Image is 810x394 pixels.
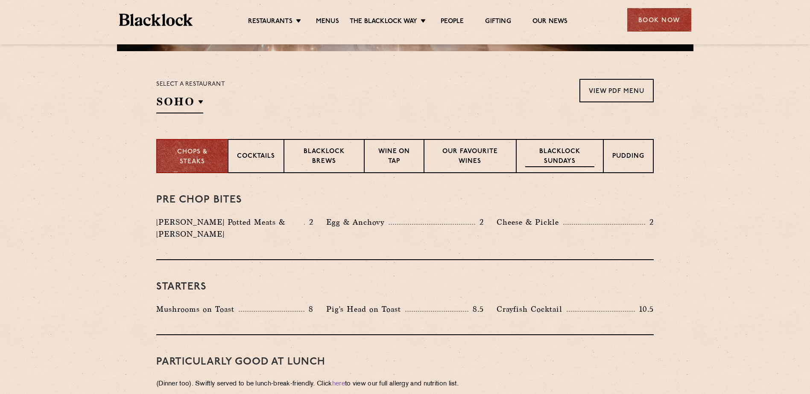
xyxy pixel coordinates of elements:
[305,217,313,228] p: 2
[326,303,405,315] p: Pig's Head on Toast
[248,17,292,27] a: Restaurants
[156,79,225,90] p: Select a restaurant
[119,14,193,26] img: BL_Textured_Logo-footer-cropped.svg
[485,17,511,27] a: Gifting
[627,8,691,32] div: Book Now
[293,147,355,167] p: Blacklock Brews
[433,147,507,167] p: Our favourite wines
[156,378,654,390] p: (Dinner too). Swiftly served to be lunch-break-friendly. Click to view our full allergy and nutri...
[316,17,339,27] a: Menus
[350,17,417,27] a: The Blacklock Way
[468,304,484,315] p: 8.5
[156,216,304,240] p: [PERSON_NAME] Potted Meats & [PERSON_NAME]
[635,304,654,315] p: 10.5
[532,17,568,27] a: Our News
[156,194,654,206] h3: Pre Chop Bites
[525,147,594,167] p: Blacklock Sundays
[497,303,567,315] p: Crayfish Cocktail
[373,147,415,167] p: Wine on Tap
[497,216,563,228] p: Cheese & Pickle
[332,381,345,387] a: here
[579,79,654,102] a: View PDF Menu
[237,152,275,162] p: Cocktails
[156,356,654,368] h3: PARTICULARLY GOOD AT LUNCH
[304,304,313,315] p: 8
[156,94,203,113] h2: SOHO
[441,17,464,27] a: People
[326,216,389,228] p: Egg & Anchovy
[645,217,654,228] p: 2
[612,152,644,162] p: Pudding
[156,281,654,293] h3: Starters
[156,303,239,315] p: Mushrooms on Toast
[166,148,219,167] p: Chops & Steaks
[475,217,484,228] p: 2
